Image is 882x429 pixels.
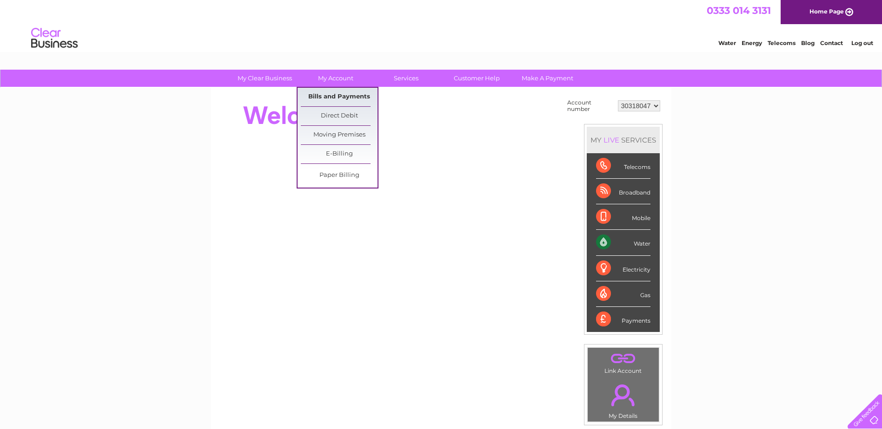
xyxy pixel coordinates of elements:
[590,379,657,411] a: .
[707,5,771,16] a: 0333 014 3131
[438,70,515,87] a: Customer Help
[222,5,661,45] div: Clear Business is a trading name of Verastar Limited (registered in [GEOGRAPHIC_DATA] No. 3667643...
[590,350,657,366] a: .
[768,39,796,46] a: Telecoms
[596,153,650,179] div: Telecoms
[596,230,650,255] div: Water
[596,179,650,204] div: Broadband
[587,347,659,377] td: Link Account
[596,256,650,281] div: Electricity
[596,307,650,332] div: Payments
[297,70,374,87] a: My Account
[742,39,762,46] a: Energy
[851,39,873,46] a: Log out
[587,127,660,153] div: MY SERVICES
[602,136,621,144] div: LIVE
[509,70,586,87] a: Make A Payment
[596,281,650,307] div: Gas
[820,39,843,46] a: Contact
[301,88,378,106] a: Bills and Payments
[226,70,303,87] a: My Clear Business
[301,145,378,163] a: E-Billing
[31,24,78,52] img: logo.png
[301,126,378,144] a: Moving Premises
[301,166,378,185] a: Paper Billing
[301,107,378,125] a: Direct Debit
[368,70,444,87] a: Services
[587,377,659,422] td: My Details
[565,97,616,115] td: Account number
[801,39,815,46] a: Blog
[718,39,736,46] a: Water
[596,204,650,230] div: Mobile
